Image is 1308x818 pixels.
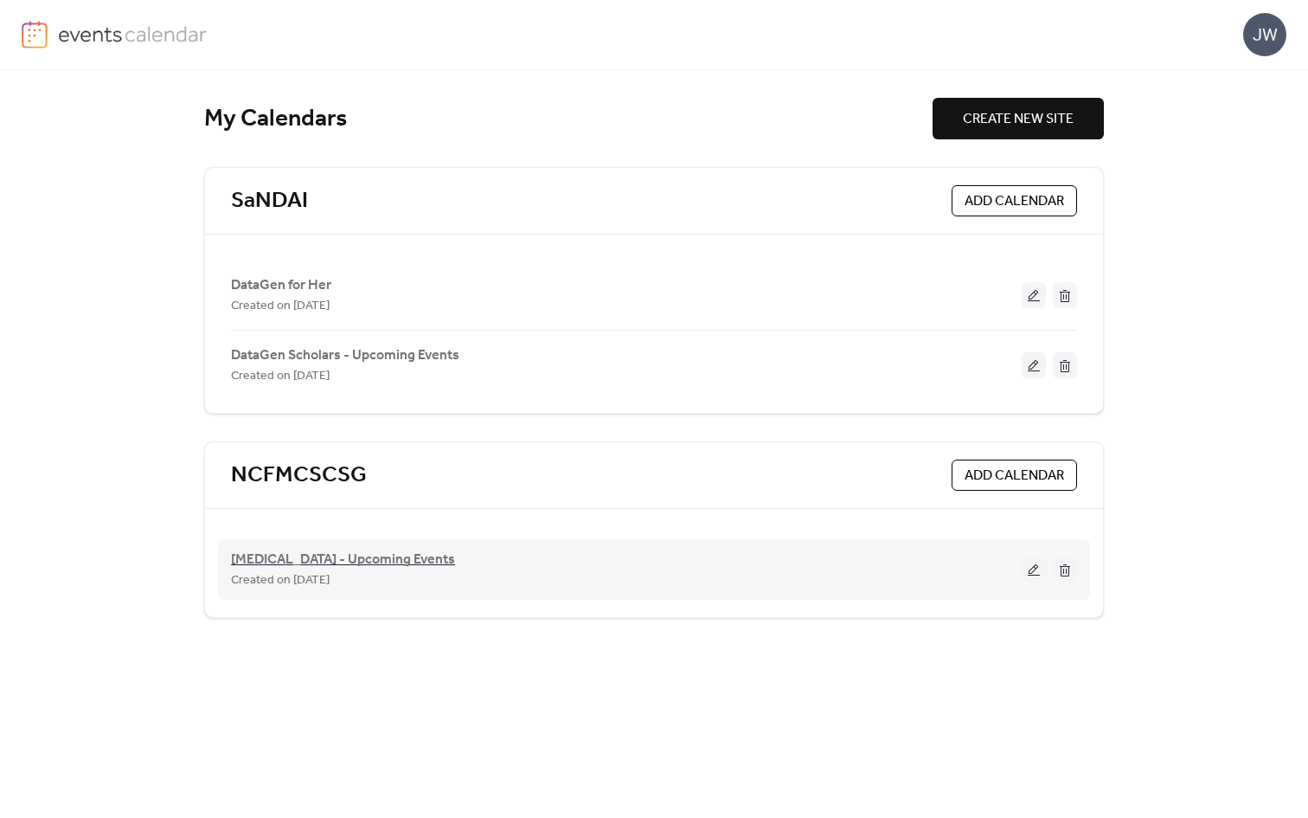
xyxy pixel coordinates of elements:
img: logo [22,21,48,48]
span: Created on [DATE] [231,366,330,387]
span: Created on [DATE] [231,570,330,591]
button: ADD CALENDAR [952,460,1077,491]
div: My Calendars [204,104,933,134]
span: DataGen for Her [231,275,331,296]
span: DataGen Scholars - Upcoming Events [231,345,459,366]
a: DataGen Scholars - Upcoming Events [231,351,459,360]
a: DataGen for Her [231,280,331,290]
span: ADD CALENDAR [965,466,1064,486]
span: Created on [DATE] [231,296,330,317]
button: ADD CALENDAR [952,185,1077,216]
span: ADD CALENDAR [965,191,1064,212]
span: [MEDICAL_DATA] - Upcoming Events [231,550,455,570]
div: JW [1243,13,1286,56]
a: SaNDAI [231,187,308,216]
img: logo-type [58,21,208,47]
a: NCFMCSCSG [231,461,367,490]
span: CREATE NEW SITE [963,109,1074,130]
a: [MEDICAL_DATA] - Upcoming Events [231,555,455,565]
button: CREATE NEW SITE [933,98,1104,139]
